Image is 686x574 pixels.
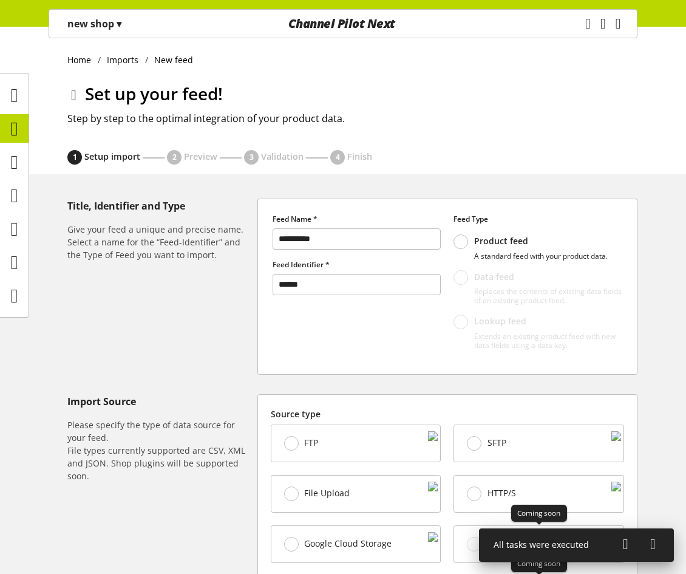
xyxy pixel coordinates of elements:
img: cbdcb026b331cf72755dc691680ce42b.svg [611,482,621,506]
p: Data feed [474,272,622,282]
img: 88a670171dbbdb973a11352c4ab52784.svg [428,431,438,456]
img: f3ac9b204b95d45582cf21fad1a323cf.svg [428,482,438,506]
span: FTP [304,437,318,448]
span: 4 [336,152,340,163]
div: Coming soon [511,555,567,572]
img: 1a078d78c93edf123c3bc3fa7bc6d87d.svg [611,431,621,456]
span: Validation [261,151,304,162]
span: 1 [73,152,77,163]
a: Imports [101,53,145,66]
span: 2 [172,152,177,163]
a: Home [67,53,98,66]
h6: Give your feed a unique and precise name. Select a name for the “Feed-Identifier” and the Type of... [67,223,253,261]
span: Preview [184,151,217,162]
div: Coming soon [511,505,567,522]
label: Feed Type [453,214,622,225]
span: File Upload [304,488,350,499]
p: A standard feed with your product data. [474,251,608,261]
span: Feed Name * [273,214,318,224]
span: Finish [347,151,372,162]
h2: Step by step to the optimal integration of your product data. [67,111,637,126]
span: HTTP/S [487,488,516,499]
p: Lookup feed [474,316,622,327]
img: d2dddd6c468e6a0b8c3bb85ba935e383.svg [428,532,438,556]
span: Setup import [84,151,140,162]
h5: Import Source [67,394,253,409]
p: Product feed [474,236,608,247]
span: SFTP [487,437,506,448]
p: Extends an existing product feed with new data fields using a data key. [474,332,622,350]
p: Replaces the contents of existing data fields of an existing product feed. [474,287,622,305]
h6: Please specify the type of data source for your feed. File types currently supported are CSV, XML... [67,419,253,482]
h5: Title, Identifier and Type [67,199,253,213]
label: Source type [271,408,624,420]
nav: main navigation [49,9,637,38]
span: Google Cloud Storage [304,538,392,549]
span: Feed Identifier * [273,259,330,270]
p: new shop [67,16,121,31]
span: 3 [250,152,254,163]
span: All tasks were executed [494,539,589,550]
span: ▾ [117,17,121,30]
span: Set up your feed! [85,82,223,105]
